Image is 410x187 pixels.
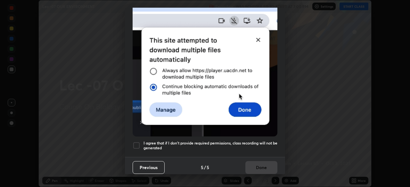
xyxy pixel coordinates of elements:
[201,164,203,171] h4: 5
[143,141,277,151] h5: I agree that if I don't provide required permissions, class recording will not be generated
[207,164,209,171] h4: 5
[133,161,165,174] button: Previous
[204,164,206,171] h4: /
